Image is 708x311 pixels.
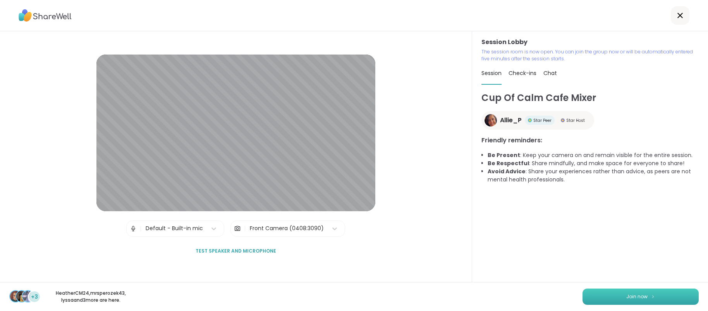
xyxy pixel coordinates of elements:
div: Front Camera (0408:3090) [250,224,324,232]
span: Check-ins [509,69,536,77]
span: +3 [31,293,38,301]
b: Be Present [488,151,520,159]
h1: Cup Of Calm Cafe Mixer [481,91,699,105]
li: : Share your experiences rather than advice, as peers are not mental health professionals. [488,167,699,184]
img: Star Host [561,118,565,122]
img: ShareWell Logo [19,7,72,24]
img: HeatherCM24 [10,291,21,302]
li: : Keep your camera on and remain visible for the entire session. [488,151,699,159]
button: Join now [583,289,699,305]
a: Allie_PAllie_PStar PeerStar PeerStar HostStar Host [481,111,594,130]
p: The session room is now open. You can join the group now or will be automatically entered five mi... [481,48,699,62]
h3: Session Lobby [481,38,699,47]
li: : Share mindfully, and make space for everyone to share! [488,159,699,167]
b: Avoid Advice [488,167,526,175]
img: Allie_P [485,114,497,126]
img: mrsperozek43 [16,291,27,302]
img: Camera [234,221,241,236]
span: Allie_P [500,116,522,125]
span: Star Host [566,118,585,123]
span: Join now [626,293,648,300]
img: ShareWell Logomark [651,294,655,299]
span: Test speaker and microphone [196,248,276,255]
span: Chat [543,69,557,77]
p: HeatherCM24 , mrsperozek43 , lyssa and 3 more are here. [47,290,134,304]
span: | [140,221,142,236]
h3: Friendly reminders: [481,136,699,145]
span: Session [481,69,502,77]
img: Microphone [130,221,137,236]
img: lyssa [22,291,33,302]
span: | [244,221,246,236]
div: Default - Built-in mic [146,224,203,232]
span: Star Peer [533,118,552,123]
img: Star Peer [528,118,532,122]
b: Be Respectful [488,159,529,167]
button: Test speaker and microphone [192,243,279,259]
